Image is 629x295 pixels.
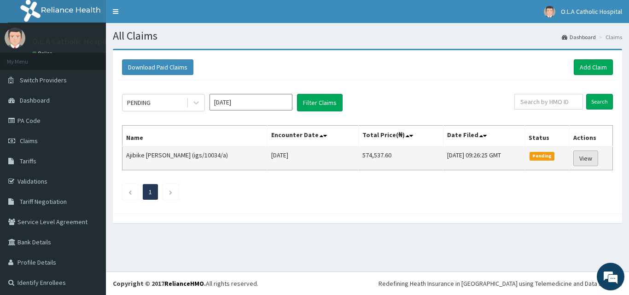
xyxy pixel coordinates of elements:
[530,152,555,160] span: Pending
[122,146,268,170] td: Ajibike [PERSON_NAME] (igs/10034/a)
[443,146,524,170] td: [DATE] 09:26:25 GMT
[169,188,173,196] a: Next page
[106,272,629,295] footer: All rights reserved.
[149,188,152,196] a: Page 1 is your current page
[20,96,50,104] span: Dashboard
[164,279,204,288] a: RelianceHMO
[574,59,613,75] a: Add Claim
[573,150,598,166] a: View
[5,197,175,229] textarea: Type your message and hit 'Enter'
[267,126,358,147] th: Encounter Date
[358,126,443,147] th: Total Price(₦)
[122,126,268,147] th: Name
[20,197,67,206] span: Tariff Negotiation
[597,33,622,41] li: Claims
[544,6,555,17] img: User Image
[210,94,292,110] input: Select Month and Year
[5,28,25,48] img: User Image
[20,157,36,165] span: Tariffs
[20,137,38,145] span: Claims
[32,50,54,57] a: Online
[561,7,622,16] span: O.L.A Catholic Hospital
[53,89,127,182] span: We're online!
[48,52,155,64] div: Chat with us now
[379,279,622,288] div: Redefining Heath Insurance in [GEOGRAPHIC_DATA] using Telemedicine and Data Science!
[267,146,358,170] td: [DATE]
[514,94,583,110] input: Search by HMO ID
[297,94,343,111] button: Filter Claims
[127,98,151,107] div: PENDING
[562,33,596,41] a: Dashboard
[524,126,569,147] th: Status
[128,188,132,196] a: Previous page
[113,30,622,42] h1: All Claims
[586,94,613,110] input: Search
[151,5,173,27] div: Minimize live chat window
[443,126,524,147] th: Date Filed
[32,37,114,46] p: O.L.A Catholic Hospital
[358,146,443,170] td: 574,537.60
[20,76,67,84] span: Switch Providers
[570,126,613,147] th: Actions
[113,279,206,288] strong: Copyright © 2017 .
[17,46,37,69] img: d_794563401_company_1708531726252_794563401
[122,59,193,75] button: Download Paid Claims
